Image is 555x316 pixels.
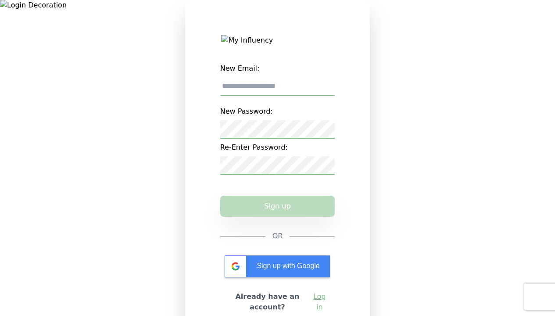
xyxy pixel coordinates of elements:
label: Re-Enter Password: [220,139,335,156]
span: Sign up with Google [257,262,319,269]
span: OR [272,231,283,241]
h2: Already have an account? [227,291,308,312]
div: Sign up with Google [225,255,330,277]
img: My Influency [221,35,333,46]
button: Sign up [220,196,335,217]
a: Log in [311,291,328,312]
label: New Password: [220,103,335,120]
label: New Email: [220,60,335,77]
